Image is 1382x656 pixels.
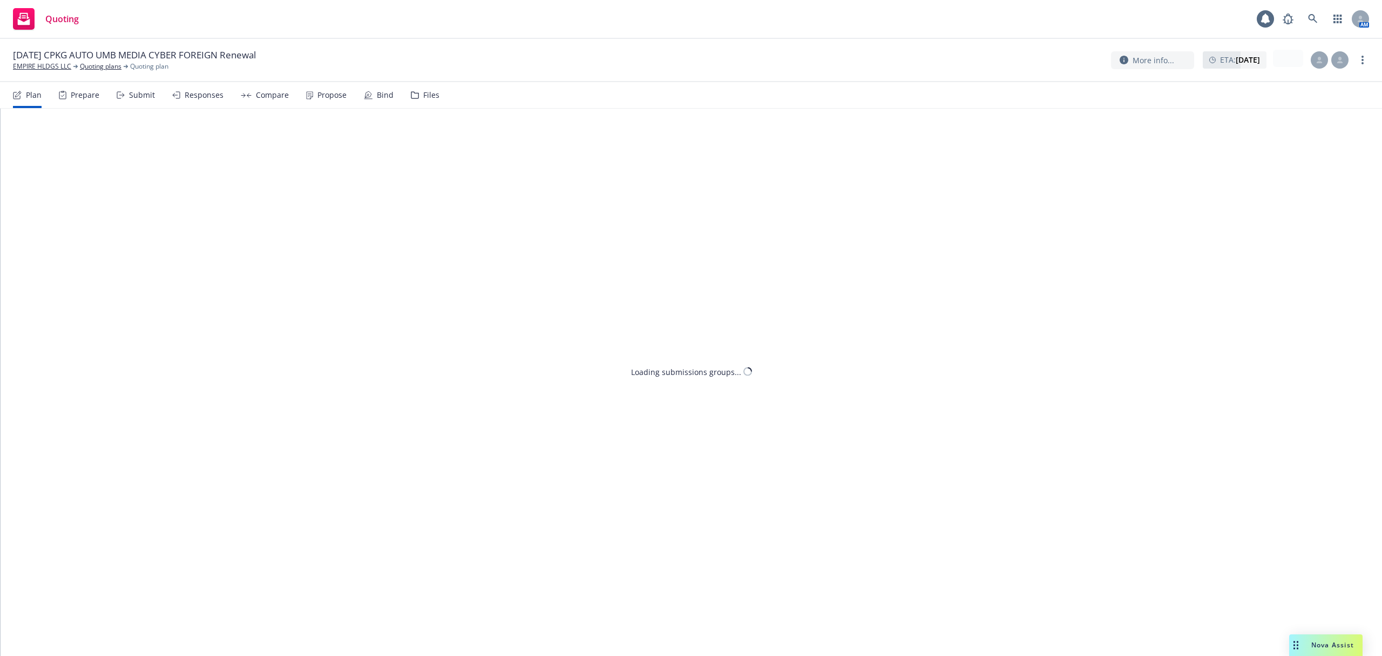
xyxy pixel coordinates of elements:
span: ETA : [1220,54,1260,65]
span: [DATE] CPKG AUTO UMB MEDIA CYBER FOREIGN Renewal [13,49,256,62]
div: Compare [256,91,289,99]
div: Bind [377,91,394,99]
div: Files [423,91,439,99]
a: Quoting [9,4,83,34]
a: more [1356,53,1369,66]
div: Drag to move [1289,634,1303,656]
span: Quoting plan [130,62,168,71]
div: Submit [129,91,155,99]
button: Nova Assist [1289,634,1363,656]
span: Quoting [45,15,79,23]
a: EMPIRE HLDGS LLC [13,62,71,71]
strong: [DATE] [1236,55,1260,65]
div: Propose [317,91,347,99]
a: Quoting plans [80,62,121,71]
a: Search [1302,8,1324,30]
div: Prepare [71,91,99,99]
span: More info... [1133,55,1174,66]
a: Report a Bug [1277,8,1299,30]
div: Loading submissions groups... [631,366,741,377]
div: Responses [185,91,223,99]
a: Switch app [1327,8,1349,30]
button: More info... [1111,51,1194,69]
span: Nova Assist [1311,640,1354,650]
div: Plan [26,91,42,99]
